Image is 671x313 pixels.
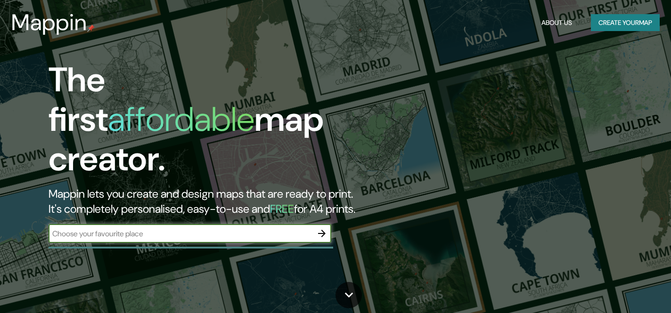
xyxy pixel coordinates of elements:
input: Choose your favourite place [49,228,312,239]
button: About Us [538,14,576,32]
h2: Mappin lets you create and design maps that are ready to print. It's completely personalised, eas... [49,186,384,217]
button: Create yourmap [591,14,660,32]
h3: Mappin [11,9,87,36]
h1: The first map creator. [49,60,384,186]
h1: affordable [108,97,254,141]
iframe: Help widget launcher [587,276,661,303]
h5: FREE [270,201,294,216]
img: mappin-pin [87,24,95,32]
